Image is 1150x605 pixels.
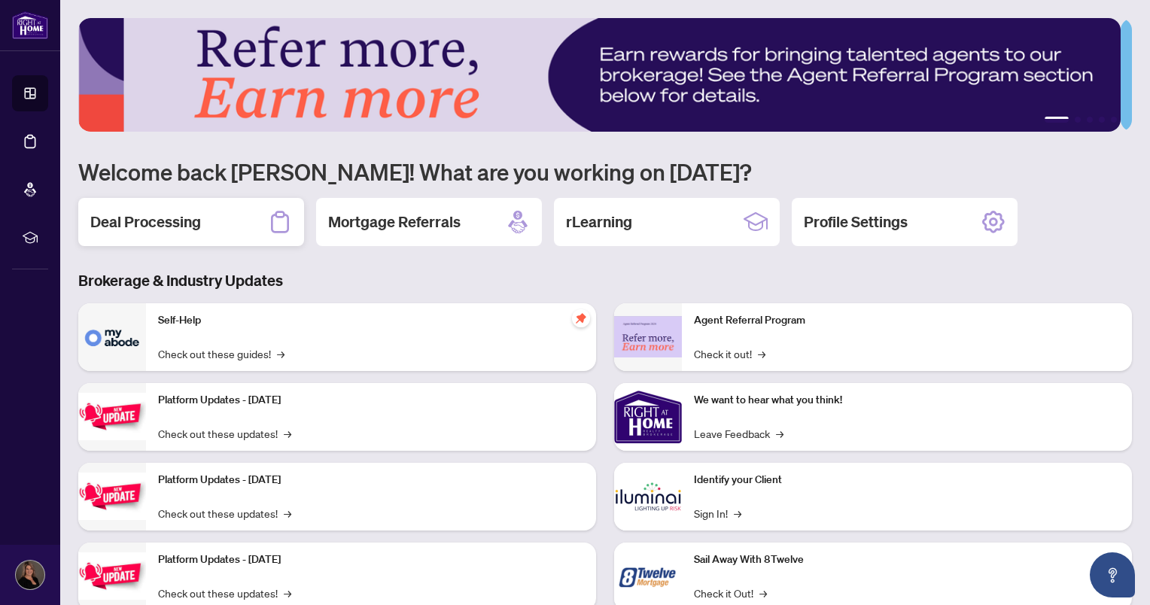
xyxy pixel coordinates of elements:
[1045,117,1069,123] button: 1
[694,505,741,521] a: Sign In!→
[78,303,146,371] img: Self-Help
[1075,117,1081,123] button: 2
[1111,117,1117,123] button: 5
[158,425,291,442] a: Check out these updates!→
[759,585,767,601] span: →
[277,345,284,362] span: →
[694,392,1120,409] p: We want to hear what you think!
[78,270,1132,291] h3: Brokerage & Industry Updates
[328,211,461,233] h2: Mortgage Referrals
[614,383,682,451] img: We want to hear what you think!
[758,345,765,362] span: →
[694,425,783,442] a: Leave Feedback→
[158,392,584,409] p: Platform Updates - [DATE]
[284,585,291,601] span: →
[614,463,682,531] img: Identify your Client
[78,552,146,600] img: Platform Updates - June 23, 2025
[734,505,741,521] span: →
[1087,117,1093,123] button: 3
[1090,552,1135,597] button: Open asap
[566,211,632,233] h2: rLearning
[694,312,1120,329] p: Agent Referral Program
[776,425,783,442] span: →
[78,157,1132,186] h1: Welcome back [PERSON_NAME]! What are you working on [DATE]?
[158,505,291,521] a: Check out these updates!→
[284,505,291,521] span: →
[1099,117,1105,123] button: 4
[284,425,291,442] span: →
[158,552,584,568] p: Platform Updates - [DATE]
[158,472,584,488] p: Platform Updates - [DATE]
[16,561,44,589] img: Profile Icon
[158,312,584,329] p: Self-Help
[694,345,765,362] a: Check it out!→
[694,552,1120,568] p: Sail Away With 8Twelve
[12,11,48,39] img: logo
[78,473,146,520] img: Platform Updates - July 8, 2025
[804,211,908,233] h2: Profile Settings
[78,18,1121,132] img: Slide 0
[614,316,682,357] img: Agent Referral Program
[694,585,767,601] a: Check it Out!→
[78,393,146,440] img: Platform Updates - July 21, 2025
[90,211,201,233] h2: Deal Processing
[572,309,590,327] span: pushpin
[158,585,291,601] a: Check out these updates!→
[694,472,1120,488] p: Identify your Client
[158,345,284,362] a: Check out these guides!→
